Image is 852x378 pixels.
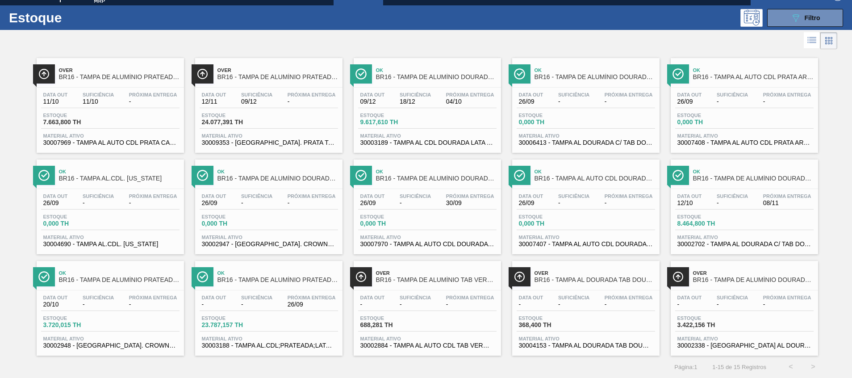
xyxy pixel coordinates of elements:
span: Material ativo [43,133,177,139]
span: Data out [677,295,702,300]
img: Ícone [197,271,208,282]
span: 11/10 [83,98,114,105]
span: Over [59,67,180,73]
span: 30003188 - TAMPA AL.CDL;PRATEADA;LATA-AUTOMATICA; [202,342,336,349]
span: Ok [535,169,655,174]
button: > [802,356,824,378]
span: Suficiência [400,295,431,300]
span: Material ativo [360,235,494,240]
span: Data out [360,92,385,97]
span: Próxima Entrega [129,193,177,199]
span: Estoque [519,113,581,118]
span: Material ativo [677,133,811,139]
span: 26/09 [360,200,385,206]
span: - [519,301,543,308]
span: - [605,98,653,105]
span: Suficiência [241,193,272,199]
span: 30003189 - TAMPA AL CDL DOURADA LATA AUTOMATICA [360,139,494,146]
span: Material ativo [360,336,494,341]
span: Estoque [360,113,423,118]
img: Ícone [355,271,367,282]
span: 30002702 - TAMPA AL DOURADA C/ TAB DOURADO [677,241,811,248]
span: - [202,301,226,308]
img: Ícone [672,68,684,80]
a: ÍconeOkBR16 - TAMPA DE ALUMÍNIO DOURADA TAB DOURADO ARDAGHData out26/09Suficiência-Próxima Entreg... [505,51,664,153]
img: Ícone [38,170,50,181]
span: 0,000 TH [360,220,423,227]
span: Suficiência [400,92,431,97]
div: Pogramando: nenhum usuário selecionado [740,9,763,27]
img: Ícone [514,68,525,80]
span: - [558,98,589,105]
a: ÍconeOkBR16 - TAMPA AL AUTO CDL DOURADA ARDAGHData out26/09Suficiência-Próxima Entrega-Estoque0,0... [505,153,664,254]
span: Próxima Entrega [446,92,494,97]
span: Próxima Entrega [763,92,811,97]
span: 30002948 - TAMPA AL. CROWN; PRATA; ISE [43,342,177,349]
span: Filtro [805,14,820,21]
span: 26/09 [288,301,336,308]
a: ÍconeOverBR16 - TAMPA DE ALUMÍNIO PRATEADA TAB VERM BALL CDLData out12/11Suficiência09/12Próxima ... [188,51,347,153]
span: 11/10 [43,98,68,105]
span: - [83,200,114,206]
img: Ícone [514,271,525,282]
span: 26/09 [519,98,543,105]
a: ÍconeOverBR16 - TAMPA AL DOURADA TAB DOURADA CANPACK CDLData out-Suficiência-Próxima Entrega-Esto... [505,254,664,356]
a: ÍconeOkBR16 - TAMPA AL.CDL. [US_STATE]Data out26/09Suficiência-Próxima Entrega-Estoque0,000 THMat... [30,153,188,254]
span: Ok [217,169,338,174]
a: ÍconeOkBR16 - TAMPA DE ALUMÍNIO DOURADA CROWN ISEData out26/09Suficiência-Próxima Entrega-Estoque... [188,153,347,254]
span: 1 - 15 de 15 Registros [711,364,766,370]
span: Material ativo [519,133,653,139]
span: 0,000 TH [43,220,106,227]
span: Próxima Entrega [605,193,653,199]
a: ÍconeOverBR16 - TAMPA DE ALUMÍNIO DOURADA TAB DOURADO CROWNData out-Suficiência-Próxima Entrega-E... [664,254,823,356]
span: - [400,301,431,308]
span: 30009353 - TAMPA AL. PRATA TAB VERMELHO CDL AUTO [202,139,336,146]
span: - [129,301,177,308]
span: Suficiência [717,295,748,300]
span: BR16 - TAMPA AL.CDL. COLORADO [59,175,180,182]
span: Estoque [519,214,581,219]
span: Suficiência [83,295,114,300]
span: BR16 - TAMPA DE ALUMÍNIO DOURADA TAB DOURADO [693,175,814,182]
img: Ícone [355,68,367,80]
span: - [360,301,385,308]
span: Material ativo [202,336,336,341]
span: BR16 - TAMPA DE ALUMÍNIO DOURADA TAB DOURADO CROWN [693,277,814,283]
span: Próxima Entrega [288,295,336,300]
span: 09/12 [360,98,385,105]
span: 30002884 - TAMPA AL AUTO CDL TAB VERM CANPACK [360,342,494,349]
span: 26/09 [519,200,543,206]
span: 30007407 - TAMPA AL AUTO CDL DOURADA ARDAGH [519,241,653,248]
span: Data out [519,193,543,199]
div: Visão em Lista [804,32,820,49]
span: Ok [376,67,497,73]
img: Ícone [38,68,50,80]
span: 09/12 [241,98,272,105]
span: Próxima Entrega [446,193,494,199]
span: Próxima Entrega [288,193,336,199]
span: Ok [59,270,180,276]
span: Data out [360,295,385,300]
span: Suficiência [717,92,748,97]
div: Visão em Cards [820,32,837,49]
span: Ok [693,169,814,174]
h1: Estoque [9,13,142,23]
span: Material ativo [360,133,494,139]
span: Material ativo [677,235,811,240]
span: Suficiência [558,193,589,199]
span: Material ativo [677,336,811,341]
span: BR16 - TAMPA DE ALUMÍNIO DOURADA CANPACK CDL [376,175,497,182]
span: Suficiência [558,92,589,97]
span: 8.464,800 TH [677,220,740,227]
span: Estoque [43,315,106,321]
span: - [400,200,431,206]
span: Suficiência [83,193,114,199]
span: - [558,301,589,308]
span: - [241,200,272,206]
span: Suficiência [717,193,748,199]
span: Over [535,270,655,276]
span: Próxima Entrega [763,193,811,199]
span: Over [693,270,814,276]
span: Material ativo [43,336,177,341]
span: Ok [693,67,814,73]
